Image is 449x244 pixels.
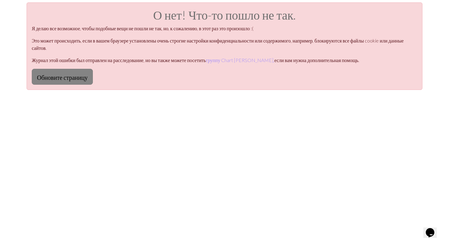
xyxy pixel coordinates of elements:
font: Я делаю все возможное, чтобы подобные вещи не пошли не так, но, к сожалению, в этот раз это произ... [32,25,254,31]
font: Журнал этой ошибки был отправлен на расследование, но вы также можете посетить [32,57,206,63]
font: Обновите страницу [37,74,88,81]
font: Это может происходить, если в вашем браузере установлены очень строгие настройки конфиденциальнос... [32,38,404,51]
a: группу Chart [PERSON_NAME], [206,57,274,63]
iframe: виджет чата [423,220,443,238]
button: Обновите страницу [32,69,93,85]
font: О нет! Что-то пошло не так. [153,8,296,22]
font: если вам нужна дополнительная помощь. [274,57,359,63]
